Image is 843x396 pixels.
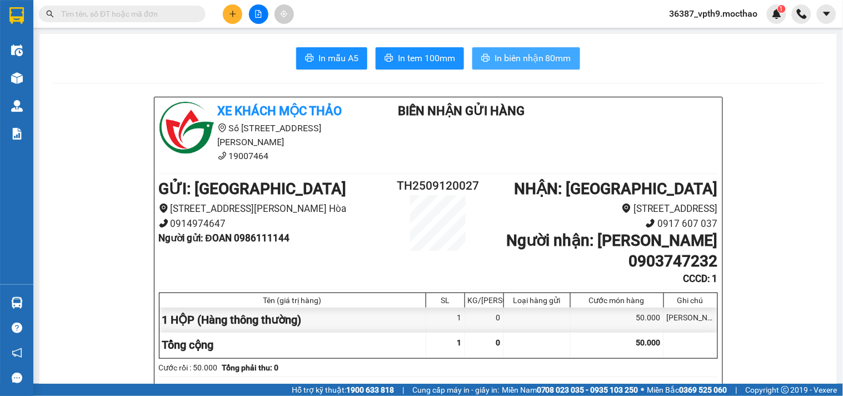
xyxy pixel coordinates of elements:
[485,201,717,216] li: [STREET_ADDRESS]
[159,219,168,228] span: phone
[781,386,789,394] span: copyright
[61,8,192,20] input: Tìm tên, số ĐT hoặc mã đơn
[780,5,784,13] span: 1
[514,180,717,198] b: NHẬN : [GEOGRAPHIC_DATA]
[402,384,404,396] span: |
[537,385,639,394] strong: 0708 023 035 - 0935 103 250
[162,338,214,352] span: Tổng cộng
[218,123,227,132] span: environment
[162,296,423,305] div: Tên (giá trị hàng)
[502,384,639,396] span: Miền Nam
[429,296,462,305] div: SL
[472,47,580,70] button: printerIn biên nhận 80mm
[159,102,215,157] img: logo.jpg
[11,72,23,84] img: warehouse-icon
[305,53,314,64] span: printer
[223,4,242,24] button: plus
[11,100,23,112] img: warehouse-icon
[641,388,645,392] span: ⚪️
[797,9,807,19] img: phone-icon
[249,4,268,24] button: file-add
[159,121,366,149] li: Số [STREET_ADDRESS][PERSON_NAME]
[159,216,392,231] li: 0914974647
[398,104,525,118] b: Biên Nhận Gửi Hàng
[159,204,168,213] span: environment
[218,151,227,160] span: phone
[218,104,342,118] b: Xe khách Mộc Thảo
[159,362,218,374] div: Cước rồi : 50.000
[571,308,664,333] div: 50.000
[465,308,504,333] div: 0
[275,4,294,24] button: aim
[280,10,288,18] span: aim
[392,177,485,195] h2: TH2509120027
[376,47,464,70] button: printerIn tem 100mm
[159,308,426,333] div: 1 HỘP (Hàng thông thường)
[222,363,279,372] b: Tổng phải thu: 0
[496,338,501,347] span: 0
[255,10,262,18] span: file-add
[622,204,631,213] span: environment
[646,219,655,228] span: phone
[11,297,23,309] img: warehouse-icon
[680,385,727,394] strong: 0369 525 060
[9,7,24,24] img: logo-vxr
[667,296,715,305] div: Ghi chú
[822,9,832,19] span: caret-down
[778,5,786,13] sup: 1
[385,53,393,64] span: printer
[661,7,767,21] span: 36387_vpth9.mocthao
[398,51,455,65] span: In tem 100mm
[229,10,237,18] span: plus
[318,51,358,65] span: In mẫu A5
[495,51,571,65] span: In biên nhận 80mm
[412,384,499,396] span: Cung cấp máy in - giấy in:
[346,385,394,394] strong: 1900 633 818
[485,216,717,231] li: 0917 607 037
[296,47,367,70] button: printerIn mẫu A5
[636,338,661,347] span: 50.000
[159,232,290,244] b: Người gửi : ĐOAN 0986111144
[772,9,782,19] img: icon-new-feature
[159,201,392,216] li: [STREET_ADDRESS][PERSON_NAME] Hòa
[647,384,727,396] span: Miền Bắc
[817,4,836,24] button: caret-down
[12,348,22,358] span: notification
[664,308,717,333] div: [PERSON_NAME]
[11,44,23,56] img: warehouse-icon
[683,273,717,284] b: CCCD : 1
[12,373,22,383] span: message
[11,128,23,140] img: solution-icon
[736,384,737,396] span: |
[12,323,22,333] span: question-circle
[573,296,661,305] div: Cước món hàng
[507,296,567,305] div: Loại hàng gửi
[159,180,347,198] b: GỬI : [GEOGRAPHIC_DATA]
[457,338,462,347] span: 1
[468,296,501,305] div: KG/[PERSON_NAME]
[46,10,54,18] span: search
[292,384,394,396] span: Hỗ trợ kỹ thuật:
[481,53,490,64] span: printer
[506,231,717,270] b: Người nhận : [PERSON_NAME] 0903747232
[426,308,465,333] div: 1
[159,149,366,163] li: 19007464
